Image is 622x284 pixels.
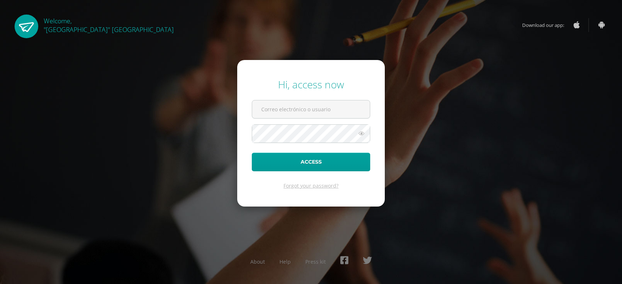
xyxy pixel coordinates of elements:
[250,258,265,265] a: About
[283,182,339,189] a: Forgot your password?
[522,18,571,32] span: Download our app:
[44,25,174,34] span: "[GEOGRAPHIC_DATA]" [GEOGRAPHIC_DATA]
[44,15,174,34] div: Welcome,
[252,153,370,171] button: Access
[252,77,370,91] div: Hi, access now
[279,258,291,265] a: Help
[252,100,370,118] input: Correo electrónico o usuario
[305,258,326,265] a: Press kit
